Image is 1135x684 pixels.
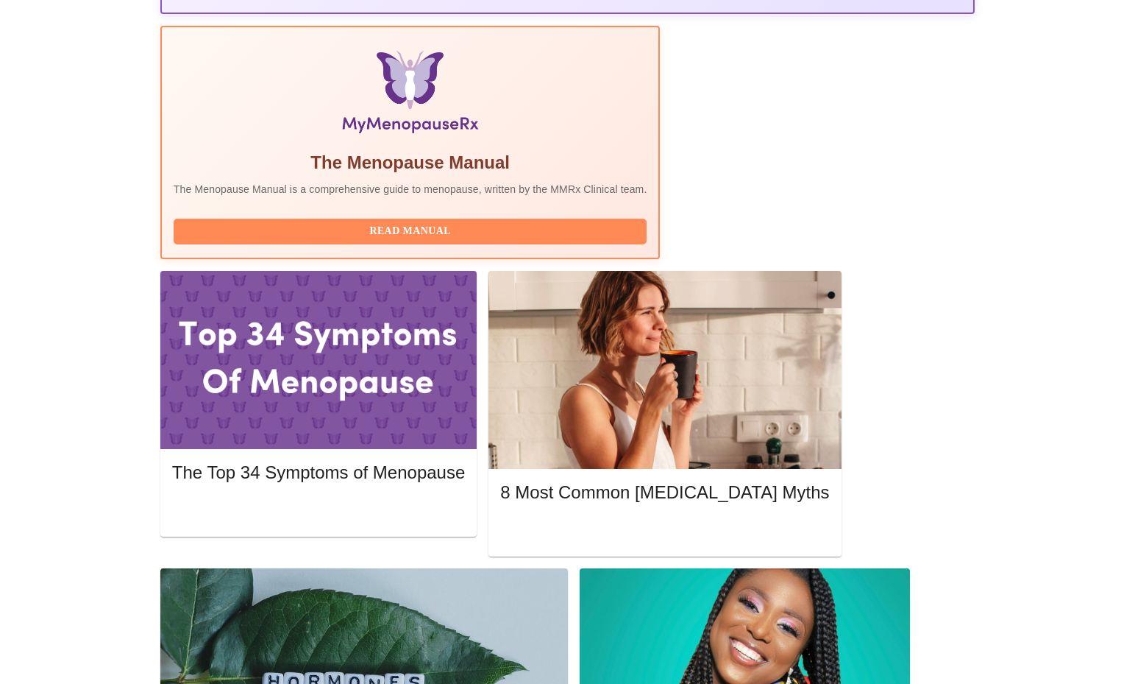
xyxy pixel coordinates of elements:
span: Read More [187,501,450,520]
button: Read More [172,498,465,523]
a: Read More [172,503,469,515]
button: Read More [500,518,829,544]
button: Read Manual [174,219,647,244]
h5: The Top 34 Symptoms of Menopause [172,461,465,484]
a: Read More [500,523,833,536]
h5: 8 Most Common [MEDICAL_DATA] Myths [500,481,829,504]
a: Read Manual [174,224,651,236]
span: Read More [515,522,814,540]
p: The Menopause Manual is a comprehensive guide to menopause, written by the MMRx Clinical team. [174,182,647,197]
h5: The Menopause Manual [174,151,647,174]
img: Menopause Manual [249,51,572,139]
span: Read Manual [188,222,633,241]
